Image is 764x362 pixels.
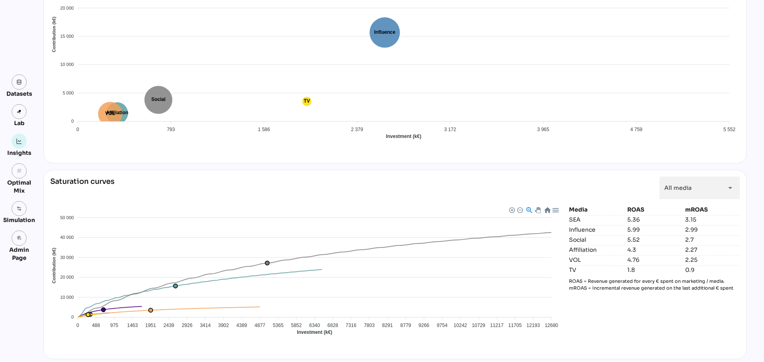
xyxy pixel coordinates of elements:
tspan: 4877 [255,323,265,328]
tspan: 488 [92,323,100,328]
tspan: 10 000 [60,295,74,300]
tspan: 8291 [382,323,393,328]
tspan: 6828 [327,323,338,328]
tspan: 30 000 [60,255,74,260]
tspan: 3 172 [444,127,456,132]
img: settings.svg [16,206,22,212]
img: data.svg [16,79,22,85]
div: VOL [569,256,624,264]
tspan: 0 [76,127,79,132]
span: All media [664,184,692,191]
tspan: 12680 [545,323,559,328]
tspan: 3902 [218,323,229,328]
tspan: 5 000 [63,90,74,95]
div: Influence [569,226,624,234]
tspan: 50 000 [60,215,74,220]
div: SEA [569,216,624,224]
text: Investment (k€) [386,134,421,139]
tspan: 11705 [508,323,522,328]
div: Admin Page [3,246,35,262]
tspan: 2439 [164,323,175,328]
div: Zoom Out [517,207,522,212]
div: 5.99 [627,226,682,234]
div: mROAS [685,206,740,214]
div: Affiliation [569,246,624,254]
tspan: 12193 [526,323,540,328]
text: Investment (k€) [297,329,332,335]
div: 5.52 [627,236,682,244]
tspan: 8779 [400,323,411,328]
tspan: 3 965 [537,127,549,132]
div: 4.3 [627,246,682,254]
tspan: 0 [71,119,74,123]
img: graph.svg [16,138,22,144]
div: TV [569,266,624,274]
div: 0.9 [685,266,740,274]
tspan: 0 [76,323,79,328]
div: 2.7 [685,236,740,244]
tspan: 20 000 [60,6,74,10]
div: Selection Zoom [526,206,532,213]
tspan: 1 586 [258,127,270,132]
tspan: 0 [71,315,74,319]
div: Panning [535,207,540,212]
div: Media [569,206,624,214]
tspan: 15 000 [60,34,74,39]
tspan: 5852 [291,323,302,328]
tspan: 2 379 [351,127,363,132]
tspan: 5 552 [723,127,735,132]
div: Optimal Mix [3,179,35,195]
div: 2.25 [685,256,740,264]
div: Menu [552,206,559,213]
div: 4.76 [627,256,682,264]
div: 3.15 [685,216,740,224]
tspan: 793 [167,127,175,132]
p: ROAS = Revenue generated for every € spent on marketing / media. mROAS = Incremental revenue gene... [569,278,740,292]
div: Social [569,236,624,244]
tspan: 975 [110,323,118,328]
div: Saturation curves [50,177,115,199]
div: Simulation [3,216,35,224]
tspan: 5365 [273,323,283,328]
tspan: 4 759 [630,127,642,132]
tspan: 10242 [454,323,467,328]
tspan: 9266 [419,323,429,328]
tspan: 1463 [127,323,138,328]
text: Contribution (k€) [51,248,56,284]
tspan: 11217 [490,323,504,328]
tspan: 7316 [346,323,357,328]
img: lab.svg [16,109,22,115]
tspan: 3414 [200,323,211,328]
i: grain [16,168,22,174]
tspan: 9754 [437,323,448,328]
div: 2.99 [685,226,740,234]
tspan: 6340 [309,323,320,328]
div: ROAS [627,206,682,214]
tspan: 4389 [236,323,247,328]
tspan: 7803 [364,323,375,328]
tspan: 2926 [182,323,193,328]
tspan: 40 000 [60,235,74,240]
text: Contribution (k€) [51,16,56,52]
div: 1.8 [627,266,682,274]
div: Zoom In [509,207,514,212]
div: Lab [10,119,28,127]
tspan: 10 000 [60,62,74,67]
tspan: 10729 [472,323,485,328]
i: admin_panel_settings [16,235,22,241]
div: Datasets [6,90,32,98]
div: 2.27 [685,246,740,254]
div: 5.36 [627,216,682,224]
i: arrow_drop_down [725,183,735,193]
div: Insights [7,149,31,157]
div: Reset Zoom [544,206,550,213]
tspan: 20 000 [60,275,74,280]
tspan: 1951 [145,323,156,328]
